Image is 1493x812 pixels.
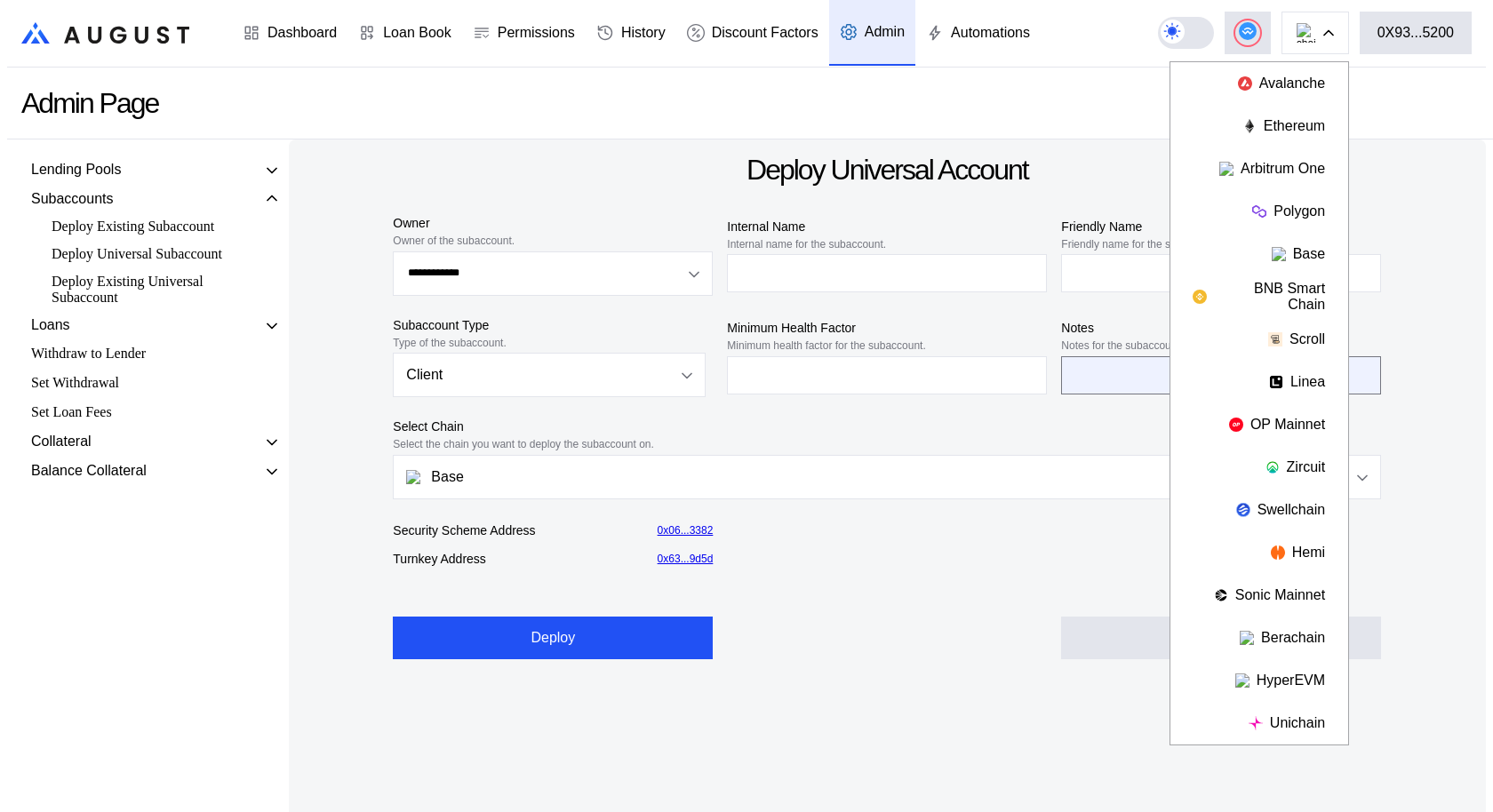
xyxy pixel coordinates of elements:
[406,367,661,383] div: Client
[1360,12,1472,54] button: 0X93...5200
[1236,503,1250,517] img: chain logo
[393,617,713,659] button: Deploy
[1170,62,1348,105] button: Avalanche
[393,337,713,349] div: Type of the subaccount.
[712,25,818,41] div: Discount Factors
[746,154,1028,187] div: Deploy Universal Account
[1271,545,1285,560] img: chain logo
[1252,204,1266,219] img: chain logo
[1061,320,1381,336] div: Notes
[1269,375,1283,389] img: chain logo
[1170,361,1348,403] button: Linea
[1297,23,1316,43] img: chain logo
[31,317,70,333] div: Loans
[1272,247,1286,261] img: chain logo
[865,24,905,40] div: Admin
[31,434,92,450] div: Collateral
[43,271,254,308] div: Deploy Existing Universal Subaccount
[1214,588,1228,602] img: chain logo
[393,215,713,231] div: Owner
[1061,238,1381,251] div: Friendly name for the subaccount.
[1229,418,1243,432] img: chain logo
[25,341,283,366] div: Withdraw to Lender
[1265,460,1280,474] img: chain logo
[31,463,147,479] div: Balance Collateral
[393,551,486,567] div: Turnkey Address
[406,470,420,484] img: chain-logo
[1170,574,1348,617] button: Sonic Mainnet
[1238,76,1252,91] img: chain logo
[31,162,121,178] div: Lending Pools
[621,25,666,41] div: History
[1235,673,1249,688] img: chain logo
[1268,332,1282,346] img: chain logo
[1170,617,1348,659] button: Berachain
[1242,119,1257,133] img: chain logo
[1170,275,1348,318] button: BNB Smart Chain
[1249,716,1263,730] img: chain logo
[1170,190,1348,233] button: Polygon
[393,522,535,538] div: Security Scheme Address
[1170,446,1348,489] button: Zircuit
[1240,631,1254,645] img: chain logo
[498,25,575,41] div: Permissions
[727,339,1047,352] div: Minimum health factor for the subaccount.
[383,25,451,41] div: Loan Book
[21,87,158,120] div: Admin Page
[31,191,114,207] div: Subaccounts
[1170,105,1348,147] button: Ethereum
[1281,12,1349,54] button: chain logo
[43,243,254,265] div: Deploy Universal Subaccount
[393,455,1381,499] button: Open menu
[25,400,283,425] div: Set Loan Fees
[267,25,337,41] div: Dashboard
[1377,25,1454,41] div: 0X93...5200
[1170,531,1348,574] button: Hemi
[1170,659,1348,702] button: HyperEVM
[1170,147,1348,190] button: Arbitrum One
[1061,617,1381,659] button: Whitelist UA
[658,524,714,537] a: 0x06...3382
[43,216,254,237] div: Deploy Existing Subaccount
[1061,339,1381,352] div: Notes for the subaccount.
[1061,219,1381,235] div: Friendly Name
[393,438,1381,450] div: Select the chain you want to deploy the subaccount on.
[1219,162,1234,176] img: chain logo
[951,25,1030,41] div: Automations
[1170,403,1348,446] button: OP Mainnet
[1170,233,1348,275] button: Base
[1170,489,1348,531] button: Swellchain
[393,235,713,247] div: Owner of the subaccount.
[1193,290,1207,304] img: chain logo
[406,469,1262,485] div: Base
[727,238,1047,251] div: Internal name for the subaccount.
[393,317,713,333] div: Subaccount Type
[727,320,1047,336] div: Minimum Health Factor
[393,418,1381,434] div: Select Chain
[658,553,714,565] a: 0x63...9d5d
[393,251,713,296] button: Open menu
[393,353,706,397] button: Open menu
[727,219,1047,235] div: Internal Name
[25,370,283,395] div: Set Withdrawal
[1170,318,1348,361] button: Scroll
[1170,702,1348,744] button: Unichain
